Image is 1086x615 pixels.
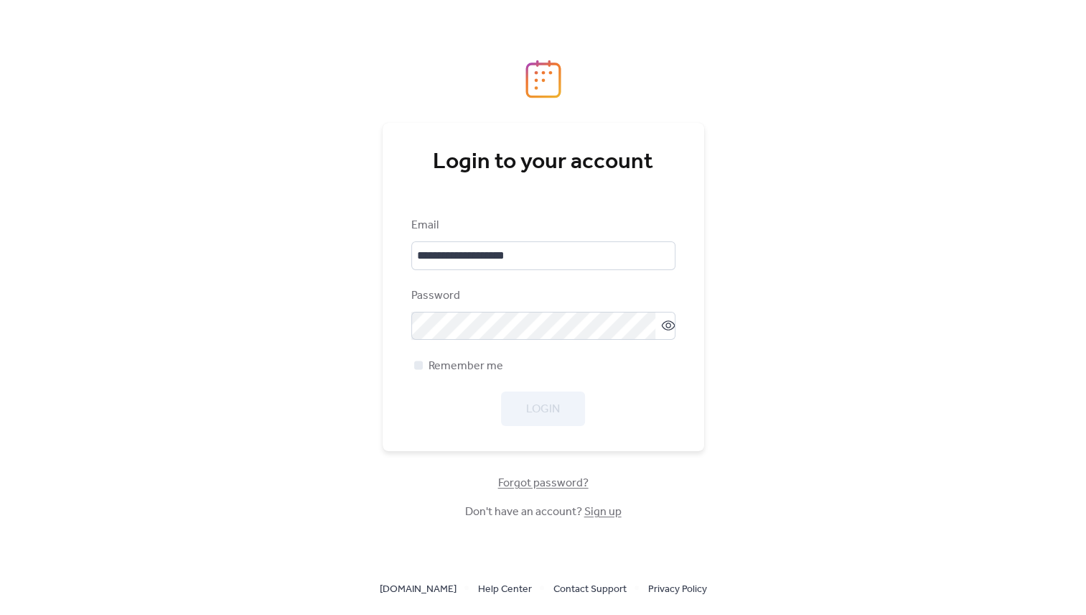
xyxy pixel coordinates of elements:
[429,358,503,375] span: Remember me
[478,580,532,598] a: Help Center
[648,581,707,598] span: Privacy Policy
[411,217,673,234] div: Email
[498,479,589,487] a: Forgot password?
[380,581,457,598] span: [DOMAIN_NAME]
[380,580,457,598] a: [DOMAIN_NAME]
[411,287,673,305] div: Password
[478,581,532,598] span: Help Center
[553,580,627,598] a: Contact Support
[553,581,627,598] span: Contact Support
[498,475,589,492] span: Forgot password?
[648,580,707,598] a: Privacy Policy
[525,60,561,98] img: logo
[465,504,622,521] span: Don't have an account?
[584,501,622,523] a: Sign up
[411,148,675,177] div: Login to your account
